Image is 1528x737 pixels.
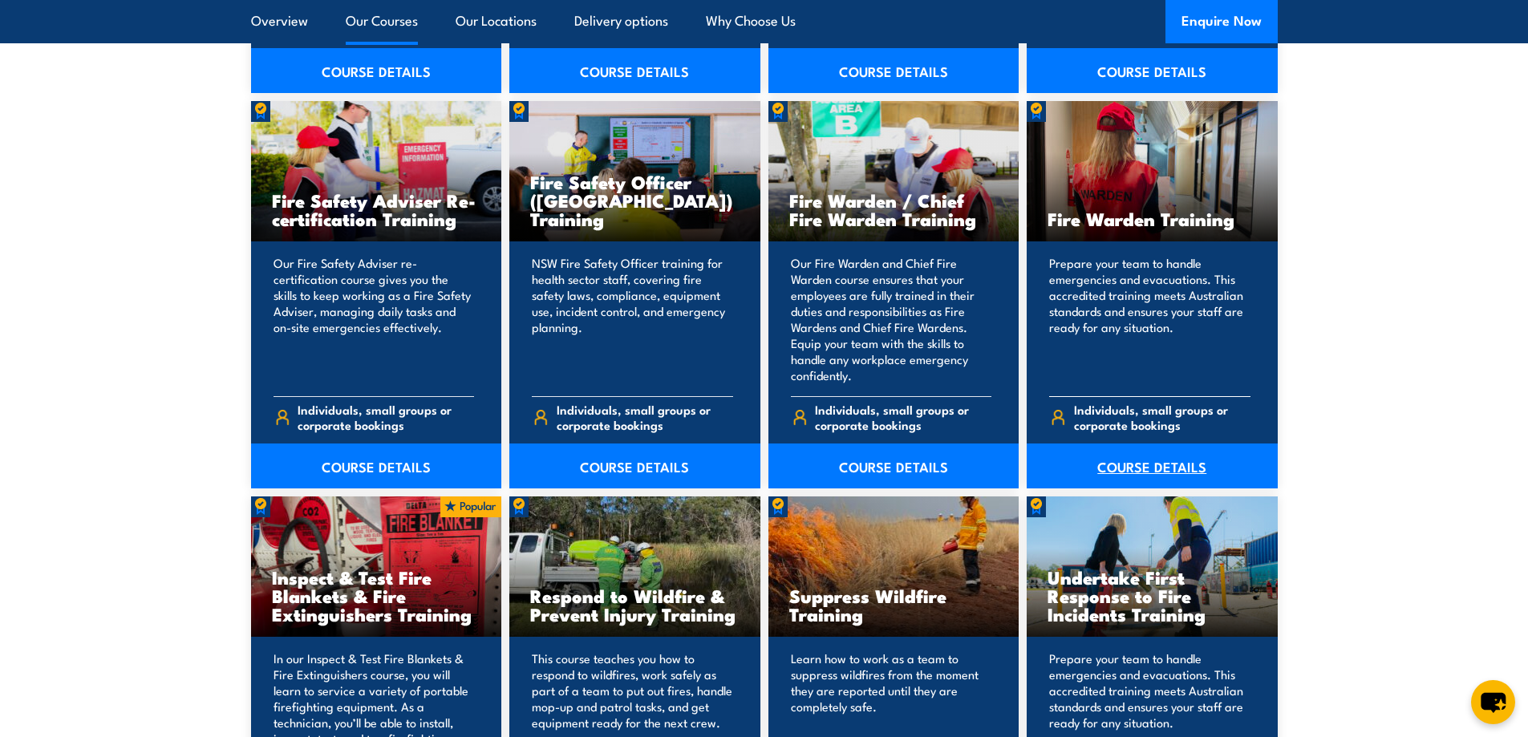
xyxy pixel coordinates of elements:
[815,402,991,432] span: Individuals, small groups or corporate bookings
[509,48,760,93] a: COURSE DETAILS
[532,255,733,383] p: NSW Fire Safety Officer training for health sector staff, covering fire safety laws, compliance, ...
[272,568,481,623] h3: Inspect & Test Fire Blankets & Fire Extinguishers Training
[789,191,999,228] h3: Fire Warden / Chief Fire Warden Training
[1027,443,1278,488] a: COURSE DETAILS
[557,402,733,432] span: Individuals, small groups or corporate bookings
[298,402,474,432] span: Individuals, small groups or corporate bookings
[251,48,502,93] a: COURSE DETAILS
[1074,402,1250,432] span: Individuals, small groups or corporate bookings
[1471,680,1515,724] button: chat-button
[530,172,740,228] h3: Fire Safety Officer ([GEOGRAPHIC_DATA]) Training
[768,48,1019,93] a: COURSE DETAILS
[1048,209,1257,228] h3: Fire Warden Training
[272,191,481,228] h3: Fire Safety Adviser Re-certification Training
[1049,255,1250,383] p: Prepare your team to handle emergencies and evacuations. This accredited training meets Australia...
[530,586,740,623] h3: Respond to Wildfire & Prevent Injury Training
[789,586,999,623] h3: Suppress Wildfire Training
[768,443,1019,488] a: COURSE DETAILS
[509,443,760,488] a: COURSE DETAILS
[1027,48,1278,93] a: COURSE DETAILS
[251,443,502,488] a: COURSE DETAILS
[791,255,992,383] p: Our Fire Warden and Chief Fire Warden course ensures that your employees are fully trained in the...
[274,255,475,383] p: Our Fire Safety Adviser re-certification course gives you the skills to keep working as a Fire Sa...
[1048,568,1257,623] h3: Undertake First Response to Fire Incidents Training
